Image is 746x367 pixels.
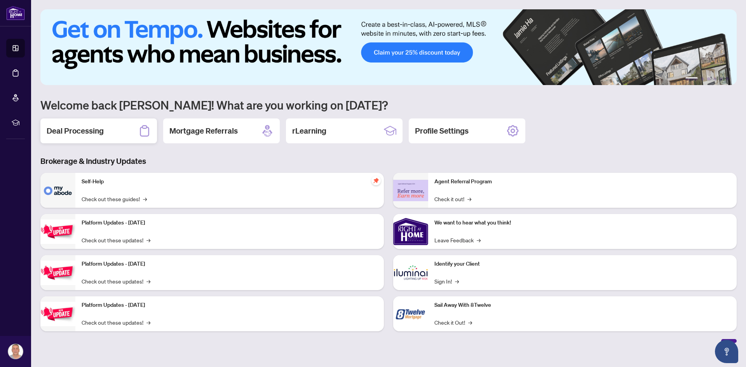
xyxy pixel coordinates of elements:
[434,277,459,285] a: Sign In!→
[82,236,150,244] a: Check out these updates!→
[82,318,150,327] a: Check out these updates!→
[40,302,75,326] img: Platform Updates - June 23, 2025
[720,77,723,80] button: 5
[467,195,471,203] span: →
[701,77,704,80] button: 2
[82,277,150,285] a: Check out these updates!→
[726,77,729,80] button: 6
[82,219,378,227] p: Platform Updates - [DATE]
[393,180,428,201] img: Agent Referral Program
[393,214,428,249] img: We want to hear what you think!
[371,176,381,185] span: pushpin
[713,77,716,80] button: 4
[40,97,737,112] h1: Welcome back [PERSON_NAME]! What are you working on [DATE]?
[40,173,75,208] img: Self-Help
[292,125,326,136] h2: rLearning
[434,195,471,203] a: Check it out!→
[143,195,147,203] span: →
[169,125,238,136] h2: Mortgage Referrals
[707,77,710,80] button: 3
[40,9,737,85] img: Slide 0
[82,177,378,186] p: Self-Help
[455,277,459,285] span: →
[434,236,481,244] a: Leave Feedback→
[47,125,104,136] h2: Deal Processing
[434,260,730,268] p: Identify your Client
[393,296,428,331] img: Sail Away With 8Twelve
[477,236,481,244] span: →
[685,77,698,80] button: 1
[415,125,469,136] h2: Profile Settings
[6,6,25,20] img: logo
[468,318,472,327] span: →
[434,301,730,310] p: Sail Away With 8Twelve
[146,236,150,244] span: →
[40,219,75,244] img: Platform Updates - July 21, 2025
[146,277,150,285] span: →
[434,219,730,227] p: We want to hear what you think!
[146,318,150,327] span: →
[40,261,75,285] img: Platform Updates - July 8, 2025
[434,318,472,327] a: Check it Out!→
[40,156,737,167] h3: Brokerage & Industry Updates
[715,340,738,363] button: Open asap
[82,260,378,268] p: Platform Updates - [DATE]
[82,301,378,310] p: Platform Updates - [DATE]
[82,195,147,203] a: Check out these guides!→
[434,177,730,186] p: Agent Referral Program
[393,255,428,290] img: Identify your Client
[8,344,23,359] img: Profile Icon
